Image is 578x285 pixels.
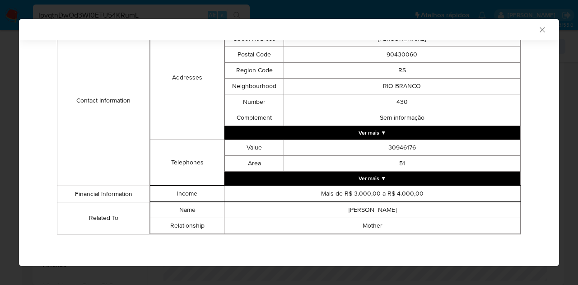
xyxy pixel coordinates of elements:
td: [PERSON_NAME] [224,202,521,218]
td: Mother [224,218,521,234]
td: RS [284,63,520,79]
td: Name [150,202,224,218]
td: 30946176 [284,140,520,156]
td: Income [150,186,224,202]
td: Region Code [225,63,284,79]
td: 430 [284,94,520,110]
td: 51 [284,156,520,172]
td: Related To [57,202,150,234]
td: Contact Information [57,15,150,186]
td: Value [225,140,284,156]
td: Relationship [150,218,224,234]
td: RIO BRANCO [284,79,520,94]
td: Mais de R$ 3.000,00 a R$ 4.000,00 [224,186,521,202]
td: Addresses [150,15,224,140]
div: closure-recommendation-modal [19,19,559,266]
td: Neighbourhood [225,79,284,94]
td: Postal Code [225,47,284,63]
button: Fechar a janela [538,25,546,33]
td: Sem informação [284,110,520,126]
td: Number [225,94,284,110]
td: Financial Information [57,186,150,202]
button: Expand array [224,172,520,185]
td: Area [225,156,284,172]
td: Complement [225,110,284,126]
td: Telephones [150,140,224,186]
button: Expand array [224,126,520,140]
td: 90430060 [284,47,520,63]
